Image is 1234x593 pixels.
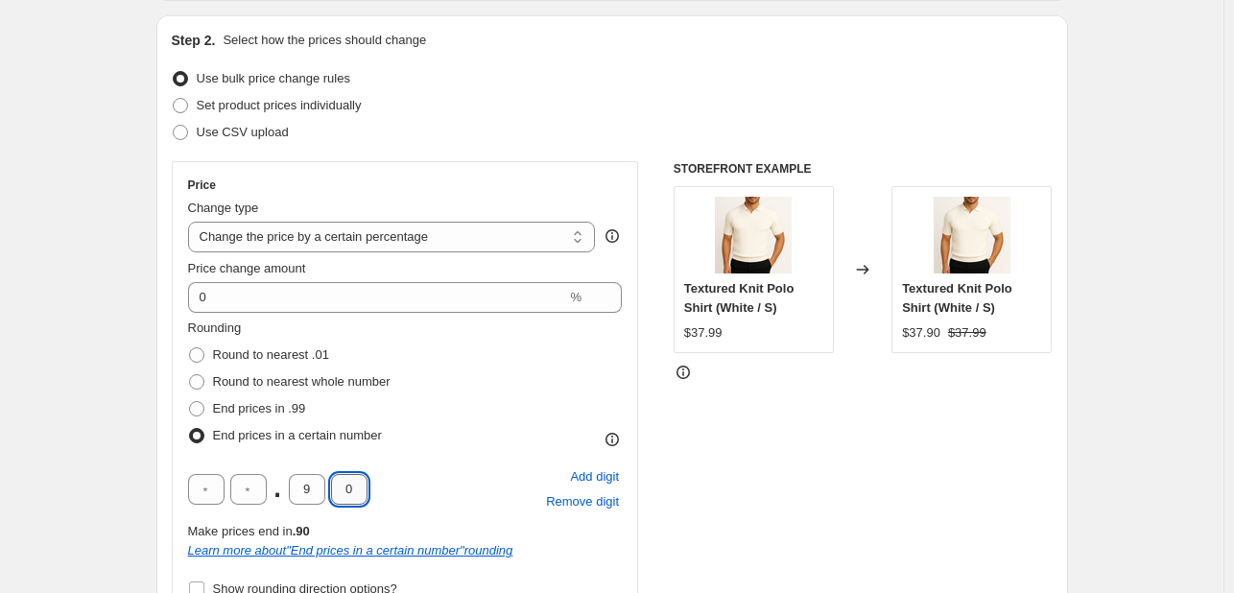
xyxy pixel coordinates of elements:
span: Textured Knit Polo Shirt (White / S) [684,281,795,315]
h3: Price [188,178,216,193]
i: Learn more about " End prices in a certain number " rounding [188,543,513,557]
span: Set product prices individually [197,98,362,112]
span: Textured Knit Polo Shirt (White / S) [902,281,1012,315]
img: Luminovi-Textured-Knit-Polo-Shirt_80x.png [715,197,792,273]
span: Round to nearest whole number [213,374,391,389]
div: help [603,226,622,246]
button: Add placeholder [567,464,622,489]
input: ﹡ [230,474,267,505]
span: Add digit [570,467,619,486]
img: Luminovi-Textured-Knit-Polo-Shirt_80x.png [934,197,1010,273]
span: End prices in .99 [213,401,306,415]
span: Rounding [188,320,242,335]
span: Make prices end in [188,524,310,538]
p: Select how the prices should change [223,31,426,50]
span: Round to nearest .01 [213,347,329,362]
span: Use bulk price change rules [197,71,350,85]
span: $37.99 [948,325,986,340]
h6: STOREFRONT EXAMPLE [674,161,1053,177]
b: .90 [293,524,310,538]
span: Use CSV upload [197,125,289,139]
input: ﹡ [289,474,325,505]
span: . [273,474,283,505]
span: $37.90 [902,325,940,340]
input: -15 [188,282,567,313]
h2: Step 2. [172,31,216,50]
input: ﹡ [331,474,368,505]
span: Price change amount [188,261,306,275]
span: $37.99 [684,325,723,340]
a: Learn more about"End prices in a certain number"rounding [188,543,513,557]
span: End prices in a certain number [213,428,382,442]
span: Change type [188,201,259,215]
span: Remove digit [546,492,619,511]
input: ﹡ [188,474,225,505]
button: Remove placeholder [543,489,622,514]
span: % [570,290,581,304]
